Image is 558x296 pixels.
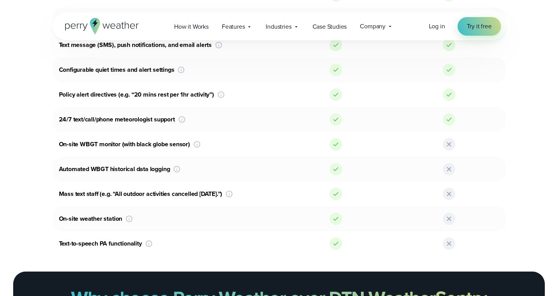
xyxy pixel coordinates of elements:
[429,22,445,31] a: Log in
[53,213,279,225] div: On-site weather station
[53,113,279,126] div: 24/7 text/call/phone meteorologist support
[53,39,279,51] div: Text message (SMS), push notifications, and email alerts
[53,188,279,200] div: Mass text staff (e.g. “All outdoor activities cancelled [DATE].”)
[174,22,209,31] span: How it Works
[53,163,279,175] div: Automated WBGT historical data logging
[266,22,291,31] span: Industries
[53,237,279,250] div: Text-to-speech PA functionality
[53,138,279,151] div: On-site WBGT monitor (with black globe sensor)
[458,17,501,36] a: Try it free
[467,22,492,31] span: Try it free
[360,22,385,31] span: Company
[306,19,354,35] a: Case Studies
[53,88,279,101] div: Policy alert directives (e.g. “20 mins rest per 1hr activity”)
[222,22,245,31] span: Features
[168,19,215,35] a: How it Works
[53,64,279,76] div: Configurable quiet times and alert settings
[313,22,347,31] span: Case Studies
